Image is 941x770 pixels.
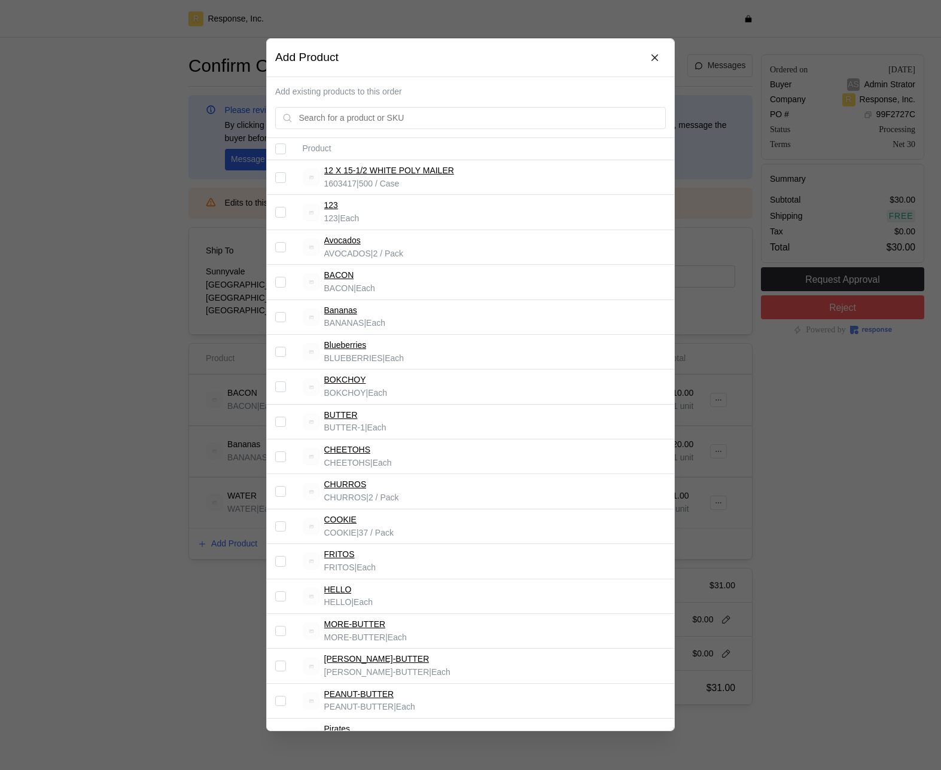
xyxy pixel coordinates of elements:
img: svg%3e [303,204,320,221]
span: BACON [324,283,354,293]
a: Avocados [324,234,361,247]
a: BACON [324,270,354,283]
span: CHURROS [324,493,367,503]
span: [PERSON_NAME]-BUTTER [324,667,430,677]
span: | 2 / Pack [371,249,403,258]
a: Bananas [324,304,357,317]
p: Product [303,143,666,156]
img: svg%3e [303,518,320,535]
input: Search for a product or SKU [299,108,659,129]
a: CHEETOHS [324,444,371,457]
input: Select record 16 [275,696,286,707]
input: Select record 14 [275,626,286,637]
img: svg%3e [303,588,320,605]
span: | Each [338,214,360,224]
img: svg%3e [303,553,320,570]
span: 123 [324,214,338,224]
a: [PERSON_NAME]-BUTTER [324,653,430,667]
input: Select record 15 [275,661,286,672]
span: BOKCHOY [324,388,366,398]
img: svg%3e [303,692,320,710]
img: svg%3e [303,483,320,500]
span: | Each [366,388,388,398]
input: Select record 9 [275,451,286,462]
a: COOKIE [324,514,357,527]
a: MORE-BUTTER [324,618,386,631]
img: svg%3e [303,344,320,361]
input: Select record 5 [275,312,286,323]
input: Select record 2 [275,207,286,218]
span: | Each [352,598,373,607]
a: BUTTER [324,409,358,422]
input: Select record 13 [275,591,286,602]
span: 1603417 [324,179,357,188]
input: Select record 11 [275,521,286,532]
a: 123 [324,200,338,213]
img: svg%3e [303,413,320,430]
h3: Add Product [275,50,339,66]
input: Select record 4 [275,277,286,288]
span: | Each [383,353,404,363]
span: | Each [354,283,376,293]
a: Pirates [324,723,351,736]
img: svg%3e [303,623,320,640]
input: Select record 8 [275,417,286,427]
input: Select record 6 [275,347,286,357]
span: AVOCADOS [324,249,371,258]
input: Select record 12 [275,557,286,567]
span: FRITOS [324,563,355,572]
span: CHEETOHS [324,458,371,467]
span: | 500 / Case [357,179,399,188]
img: svg%3e [303,169,320,187]
span: BANANAS [324,319,364,328]
span: | Each [394,702,415,712]
p: Add existing products to this order [275,85,666,99]
input: Select all records [275,144,286,155]
a: 12 X 15-1/2 WHITE POLY MAILER [324,164,454,178]
span: | Each [365,423,386,433]
input: Select record 10 [275,487,286,497]
span: HELLO [324,598,352,607]
span: | Each [370,458,392,467]
img: svg%3e [303,239,320,256]
span: | 2 / Pack [367,493,399,503]
input: Select record 7 [275,382,286,393]
a: Blueberries [324,339,367,352]
img: svg%3e [303,728,320,745]
span: | 37 / Pack [357,528,394,537]
a: CHURROS [324,479,367,492]
img: svg%3e [303,274,320,291]
a: PEANUT-BUTTER [324,688,394,701]
a: HELLO [324,583,352,597]
span: BLUEBERRIES [324,353,383,363]
span: COOKIE [324,528,357,537]
span: | Each [385,632,407,642]
input: Select record 3 [275,242,286,253]
img: svg%3e [303,448,320,466]
span: | Each [355,563,376,572]
input: Select record 1 [275,172,286,183]
span: PEANUT-BUTTER [324,702,394,712]
span: BUTTER-1 [324,423,365,433]
a: FRITOS [324,549,355,562]
span: | Each [430,667,451,677]
img: svg%3e [303,658,320,675]
img: svg%3e [303,308,320,326]
span: MORE-BUTTER [324,632,386,642]
img: svg%3e [303,378,320,396]
span: | Each [364,319,386,328]
a: BOKCHOY [324,374,366,387]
